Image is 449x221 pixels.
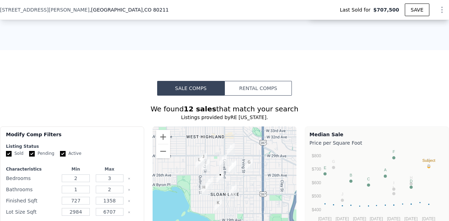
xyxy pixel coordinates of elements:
text: $500 [312,194,321,199]
button: Clear [128,211,130,214]
text: Subject [422,158,435,163]
text: K [428,158,430,162]
text: F [393,150,395,154]
text: A [384,168,387,172]
label: Active [60,151,81,157]
div: Max [94,166,125,172]
text: D [410,179,413,183]
div: Bedrooms [6,173,58,183]
button: Clear [128,177,130,180]
div: 4019 W 27th Avenue [199,153,207,165]
div: Median Sale [309,131,444,138]
text: J [342,192,344,196]
label: Sold [6,151,24,157]
text: B [350,173,352,177]
div: 3174 W 27th Avenue [245,159,253,171]
div: 2031 Meade St [214,199,222,211]
div: Min [60,166,91,172]
div: 2650 Perry St [202,159,210,171]
text: C [367,177,370,181]
div: Characteristics [6,166,58,172]
button: SAVE [405,4,429,16]
text: $800 [312,153,321,158]
button: Sale Comps [157,81,224,96]
strong: 12 sales [184,105,216,113]
div: 3432 W 23rd Ave [229,185,237,196]
button: Rental Comps [224,81,292,96]
div: Finished Sqft [6,196,58,206]
text: $600 [312,180,321,185]
button: Zoom out [156,144,170,158]
div: 3901 W 24th Ave [205,177,213,189]
div: 3427 W 29th Ave [227,143,235,155]
label: Pending [29,151,54,157]
button: Clear [128,200,130,202]
button: Zoom in [156,130,170,144]
div: 2675 Quitman St [195,156,203,168]
div: Listing Status [6,144,138,149]
input: Sold [6,151,12,157]
div: 2255 Perry St [200,184,208,196]
button: Clear [128,188,130,191]
span: Last Sold for [340,6,374,13]
div: 2635 Julian St [229,160,236,172]
text: $400 [312,207,321,212]
text: H [410,175,413,180]
span: $707,500 [373,6,399,13]
div: 2625 Julian St [229,161,236,173]
text: L [393,185,395,189]
text: E [324,166,326,170]
div: 2691 Lowell Blvd [219,155,227,167]
button: Show Options [435,3,449,17]
div: 2470 Meade St [216,171,224,183]
div: Price per Square Foot [309,138,444,148]
text: G [332,159,335,164]
div: Lot Size Sqft [6,207,58,217]
span: , [GEOGRAPHIC_DATA] [89,6,169,13]
input: Active [60,151,66,157]
text: I [393,181,394,185]
input: Pending [29,151,35,157]
text: $700 [312,167,321,172]
span: , CO 80211 [143,7,169,13]
div: Modify Comp Filters [6,131,138,144]
div: Bathrooms [6,185,58,194]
